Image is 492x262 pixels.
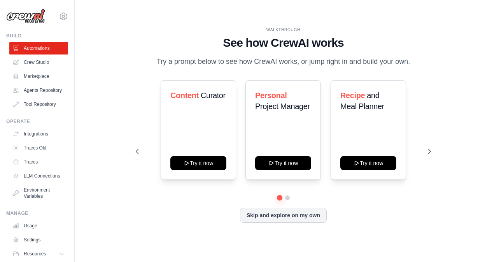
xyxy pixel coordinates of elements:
[9,156,68,168] a: Traces
[6,9,45,24] img: Logo
[9,234,68,246] a: Settings
[240,208,327,223] button: Skip and explore on my own
[255,102,310,111] span: Project Manager
[9,142,68,154] a: Traces Old
[9,84,68,97] a: Agents Repository
[9,98,68,111] a: Tool Repository
[9,184,68,202] a: Environment Variables
[9,42,68,55] a: Automations
[170,156,226,170] button: Try it now
[340,91,365,100] span: Recipe
[153,56,414,67] p: Try a prompt below to see how CrewAI works, or jump right in and build your own.
[9,56,68,69] a: Crew Studio
[6,118,68,125] div: Operate
[6,33,68,39] div: Build
[340,156,396,170] button: Try it now
[255,91,287,100] span: Personal
[170,91,199,100] span: Content
[9,170,68,182] a: LLM Connections
[9,220,68,232] a: Usage
[255,156,311,170] button: Try it now
[453,225,492,262] iframe: Chat Widget
[9,70,68,83] a: Marketplace
[136,27,431,33] div: WALKTHROUGH
[136,36,431,50] h1: See how CrewAI works
[340,91,384,111] span: and Meal Planner
[24,251,46,257] span: Resources
[6,210,68,216] div: Manage
[9,248,68,260] button: Resources
[201,91,226,100] span: Curator
[9,128,68,140] a: Integrations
